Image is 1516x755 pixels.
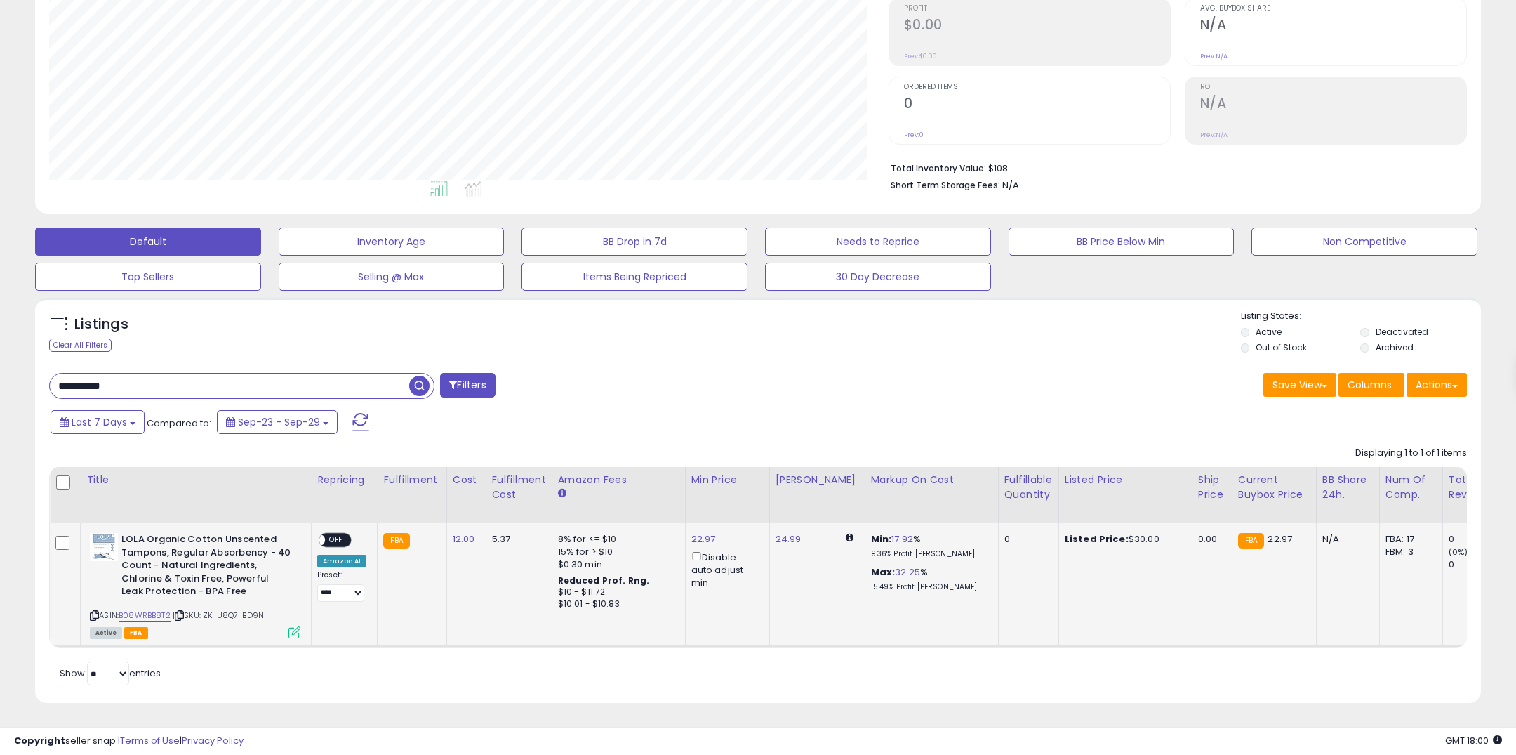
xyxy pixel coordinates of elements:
h2: N/A [1200,17,1466,36]
div: FBM: 3 [1385,546,1432,558]
div: Fulfillment [383,473,440,487]
a: 24.99 [776,532,802,546]
div: Clear All Filters [49,339,112,352]
div: Current Buybox Price [1238,473,1310,502]
div: $10.01 - $10.83 [558,598,674,610]
span: ROI [1200,84,1466,91]
small: Prev: 0 [904,131,924,139]
div: Min Price [691,473,764,487]
span: Columns [1348,378,1392,392]
b: Reduced Prof. Rng. [558,575,650,586]
p: Listing States: [1241,310,1482,323]
div: Listed Price [1065,473,1186,487]
label: Deactivated [1376,326,1428,338]
div: % [871,566,988,592]
button: Default [35,228,261,256]
button: Non Competitive [1251,228,1477,256]
h5: Listings [74,315,128,334]
span: | SKU: ZK-U8Q7-BD9N [173,610,264,621]
div: Preset: [317,570,366,602]
span: 22.97 [1268,532,1292,546]
span: Sep-23 - Sep-29 [238,415,320,429]
span: Ordered Items [904,84,1170,91]
button: Save View [1263,373,1336,397]
p: 9.36% Profit [PERSON_NAME] [871,549,988,559]
h2: $0.00 [904,17,1170,36]
button: Selling @ Max [279,263,505,291]
small: FBA [1238,533,1264,549]
a: 32.25 [895,565,920,579]
button: Top Sellers [35,263,261,291]
div: Amazon AI [317,555,366,567]
div: $10 - $11.72 [558,586,674,598]
span: Show: entries [60,667,161,680]
span: N/A [1002,178,1019,192]
div: Cost [453,473,480,487]
div: Fulfillable Quantity [1004,473,1053,502]
div: BB Share 24h. [1322,473,1374,502]
button: BB Price Below Min [1009,228,1235,256]
strong: Copyright [14,734,65,747]
div: Total Rev. [1449,473,1500,502]
small: FBA [383,533,409,549]
div: Markup on Cost [871,473,992,487]
span: 2025-10-7 18:00 GMT [1445,734,1502,747]
div: Displaying 1 to 1 of 1 items [1355,447,1467,460]
a: 17.92 [891,532,913,546]
div: Ship Price [1198,473,1226,502]
label: Active [1256,326,1282,338]
a: 22.97 [691,532,716,546]
div: 0.00 [1198,533,1221,546]
button: BB Drop in 7d [521,228,747,256]
small: Prev: N/A [1200,131,1228,139]
span: Last 7 Days [72,415,127,429]
button: Columns [1338,373,1404,397]
button: Needs to Reprice [765,228,991,256]
a: 12.00 [453,532,475,546]
label: Out of Stock [1256,341,1307,353]
h2: N/A [1200,96,1466,114]
b: Total Inventory Value: [891,162,986,174]
div: 8% for <= $10 [558,533,674,546]
b: Max: [871,565,896,579]
div: Fulfillment Cost [492,473,546,502]
b: Short Term Storage Fees: [891,179,1000,191]
h2: 0 [904,96,1170,114]
div: Title [86,473,305,487]
li: $108 [891,159,1456,176]
span: OFF [325,534,347,546]
a: B08WRBB8T2 [119,610,171,622]
div: $30.00 [1065,533,1181,546]
span: FBA [124,627,148,639]
button: Items Being Repriced [521,263,747,291]
div: Disable auto adjust min [691,549,759,589]
label: Archived [1376,341,1414,353]
button: Inventory Age [279,228,505,256]
th: The percentage added to the cost of goods (COGS) that forms the calculator for Min & Max prices. [865,467,998,523]
span: Avg. Buybox Share [1200,5,1466,13]
div: N/A [1322,533,1369,546]
div: Amazon Fees [558,473,679,487]
button: Filters [440,373,495,398]
div: Repricing [317,473,371,487]
span: All listings currently available for purchase on Amazon [90,627,122,639]
b: Listed Price: [1065,532,1129,546]
button: Actions [1407,373,1467,397]
a: Terms of Use [120,734,180,747]
b: LOLA Organic Cotton Unscented Tampons, Regular Absorbency - 40 Count - Natural Ingredients, Chlor... [121,533,292,602]
a: Privacy Policy [182,734,244,747]
img: 41RJMfFSHSL._SL40_.jpg [90,533,118,561]
div: Num of Comp. [1385,473,1437,502]
div: 15% for > $10 [558,546,674,558]
button: Last 7 Days [51,410,145,434]
small: (0%) [1449,546,1468,558]
button: 30 Day Decrease [765,263,991,291]
div: seller snap | | [14,735,244,748]
small: Amazon Fees. [558,487,566,500]
div: 0 [1449,558,1505,571]
span: Compared to: [147,416,211,430]
div: $0.30 min [558,558,674,571]
div: FBA: 17 [1385,533,1432,546]
div: ASIN: [90,533,300,637]
div: 0 [1449,533,1505,546]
